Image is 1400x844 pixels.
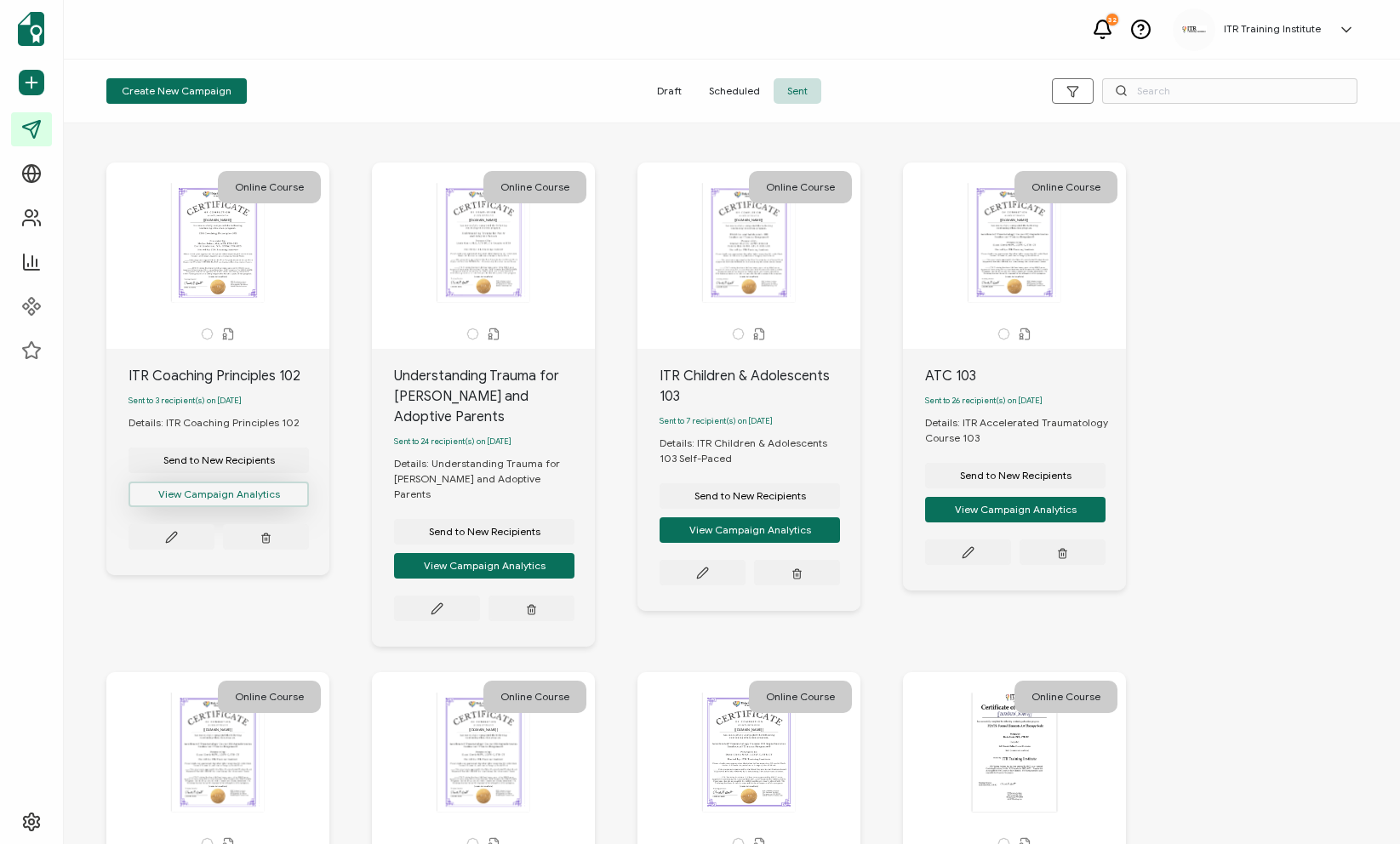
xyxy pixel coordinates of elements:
[18,12,44,46] img: sertifier-logomark-colored.svg
[660,517,840,543] button: View Campaign Analytics
[925,497,1106,522] button: View Campaign Analytics
[643,78,695,104] span: Draft
[960,470,1071,481] span: Send to New Recipients
[1014,681,1117,713] div: Online Course
[129,366,329,386] div: ITR Coaching Principles 102
[429,527,540,537] span: Send to New Recipients
[394,456,595,502] div: Details: Understanding Trauma for [PERSON_NAME] and Adoptive Parents
[660,436,860,466] div: Details: ITR Children & Adolescents 103 Self-Paced
[660,366,860,407] div: ITR Children & Adolescents 103
[483,681,586,713] div: Online Course
[483,171,586,203] div: Online Course
[694,491,806,501] span: Send to New Recipients
[925,396,1043,406] span: Sent to 26 recipient(s) on [DATE]
[1315,762,1400,844] iframe: Chat Widget
[394,553,574,579] button: View Campaign Analytics
[129,415,317,431] div: Details: ITR Coaching Principles 102
[122,86,231,96] span: Create New Campaign
[1224,23,1321,35] h5: ITR Training Institute
[925,463,1106,488] button: Send to New Recipients
[106,78,247,104] button: Create New Campaign
[1102,78,1357,104] input: Search
[1106,14,1118,26] div: 32
[218,171,321,203] div: Online Course
[749,681,852,713] div: Online Course
[394,519,574,545] button: Send to New Recipients
[1014,171,1117,203] div: Online Course
[129,396,242,406] span: Sent to 3 recipient(s) on [DATE]
[394,436,511,447] span: Sent to 24 recipient(s) on [DATE]
[129,482,309,507] button: View Campaign Analytics
[695,78,774,104] span: Scheduled
[925,415,1126,446] div: Details: ITR Accelerated Traumatology Course 103
[660,483,840,509] button: Send to New Recipients
[660,416,773,426] span: Sent to 7 recipient(s) on [DATE]
[749,171,852,203] div: Online Course
[774,78,821,104] span: Sent
[129,448,309,473] button: Send to New Recipients
[218,681,321,713] div: Online Course
[1181,26,1207,34] img: e97f034d-bdb8-4063-91e8-cf8b34deda17.jpeg
[925,366,1126,386] div: ATC 103
[394,366,595,427] div: Understanding Trauma for [PERSON_NAME] and Adoptive Parents
[163,455,275,465] span: Send to New Recipients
